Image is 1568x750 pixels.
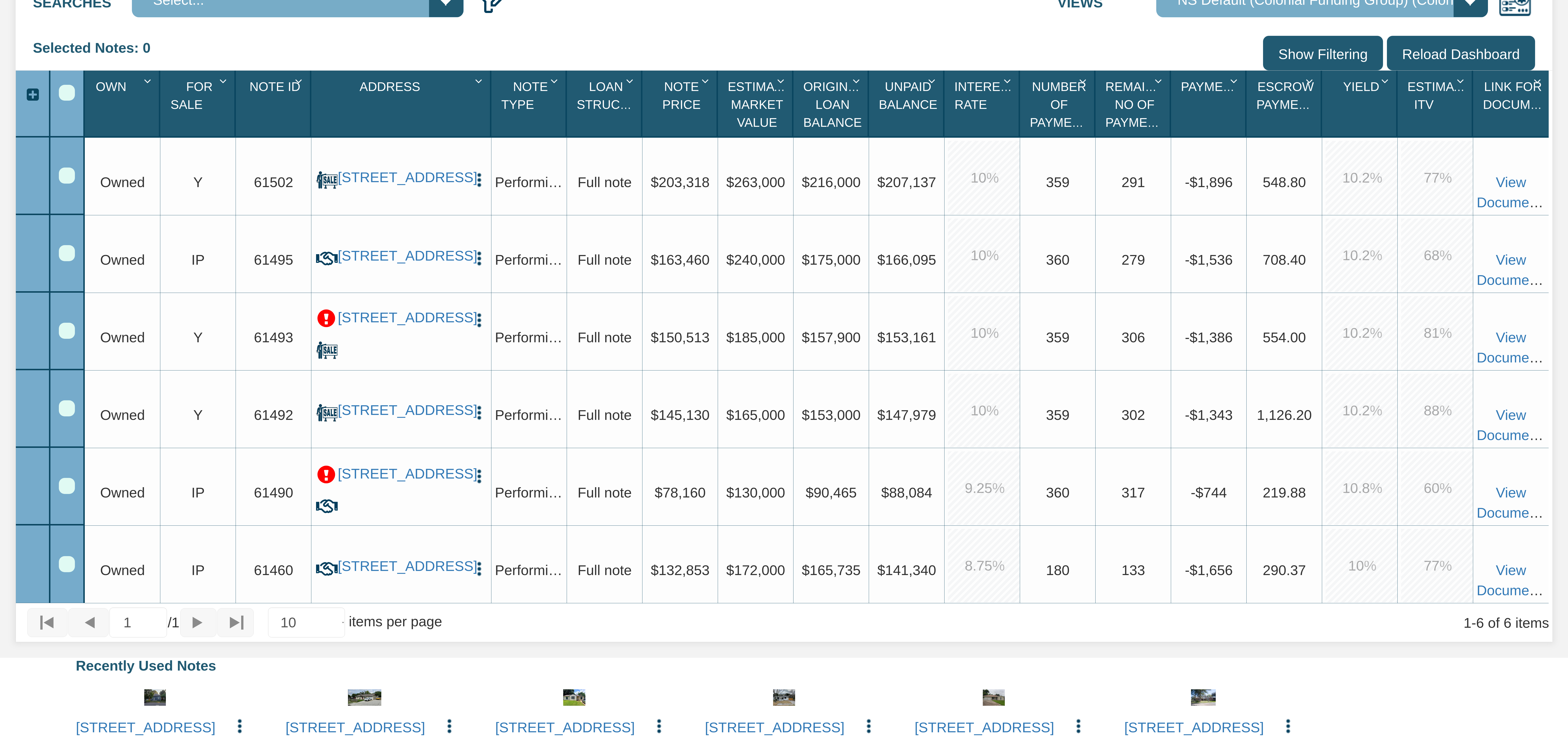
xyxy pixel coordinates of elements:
[316,339,338,361] img: for_sale.png
[348,689,381,706] img: 583145
[1150,71,1170,90] div: Column Menu
[316,402,338,424] img: for_sale.png
[1100,72,1170,135] div: Remaining No Of Payments Sort None
[1529,71,1549,90] div: Column Menu
[877,562,936,578] span: $141,340
[1477,330,1548,366] a: View Documents
[1477,485,1548,521] a: View Documents
[1121,330,1145,346] span: 306
[30,654,1538,678] div: Recently Used Notes
[495,252,564,268] span: Performing
[949,72,1019,135] div: Sort None
[191,485,205,501] span: IP
[1251,72,1321,135] div: Sort None
[100,407,145,423] span: Owned
[59,323,75,339] div: Row 3, Row Selection Checkbox
[338,402,465,419] a: 2409 Morningside, Pasadena, TX, 77506
[89,72,159,135] div: Sort None
[1185,175,1233,190] span: -$1,896
[1326,529,1399,602] div: 10.0
[726,562,785,578] span: $172,000
[59,85,75,101] div: Select All
[471,404,488,422] img: cell-menu.png
[1477,175,1548,211] a: View Documents
[705,720,844,735] a: 712 Ave M, S. Houston, TX, 77587
[338,558,465,575] a: 2943 South Walcott Drive, Indianapolis, IN, 46203
[16,85,49,105] div: Expand All
[89,72,159,135] div: Own Sort None
[254,330,293,346] span: 61493
[1226,71,1245,90] div: Column Menu
[999,71,1019,90] div: Column Menu
[231,717,248,735] img: cell-menu.png
[728,80,799,129] span: Estimated Market Value
[924,71,943,90] div: Column Menu
[1477,72,1549,135] div: Link For Documents Sort None
[1256,80,1315,112] span: Escrow Payment
[860,717,877,735] img: cell-menu.png
[651,330,710,346] span: $150,513
[647,72,717,135] div: Note Price Sort None
[1401,296,1475,370] div: 81.0
[948,529,1021,602] div: 8.75
[471,402,488,422] button: Press to open the note menu
[1402,72,1472,135] div: Sort None
[773,71,792,90] div: Column Menu
[949,72,1019,135] div: Interest Rate Sort None
[249,80,300,94] span: Note Id
[471,169,488,189] button: Press to open the note menu
[1105,80,1176,129] span: Remaining No Of Payments
[881,485,932,501] span: $88,084
[1121,252,1145,268] span: 279
[726,485,785,501] span: $130,000
[1185,252,1233,268] span: -$1,536
[578,407,632,423] span: Full note
[240,72,310,135] div: Note Id Sort None
[802,407,861,423] span: $153,000
[495,562,564,578] span: Performing
[1257,407,1312,423] span: 1,126.20
[877,407,936,423] span: $147,979
[578,252,632,268] span: Full note
[1100,72,1170,135] div: Sort None
[33,36,154,60] div: Selected Notes: 0
[578,562,632,578] span: Full note
[254,485,293,501] span: 61490
[647,72,717,135] div: Sort None
[651,407,710,423] span: $145,130
[495,330,564,346] span: Performing
[798,72,868,135] div: Original Loan Balance Sort None
[622,71,641,90] div: Column Menu
[1121,485,1145,501] span: 317
[1471,615,1476,631] abbr: through
[1387,36,1535,70] input: Reload Dashboard
[316,560,338,578] img: deal_progress.svg
[651,562,710,578] span: $132,853
[471,465,488,486] button: Press to open the note menu
[254,407,293,423] span: 61492
[496,72,566,135] div: Sort None
[1401,529,1475,602] div: 77.0
[1121,562,1145,578] span: 133
[1191,689,1216,706] img: 583015
[546,71,565,90] div: Column Menu
[96,80,126,94] span: Own
[193,330,203,346] span: Y
[1477,72,1549,135] div: Sort None
[471,250,488,267] img: cell-menu.png
[726,330,785,346] span: $185,000
[948,451,1021,525] div: 9.25
[215,71,234,90] div: Column Menu
[655,485,706,501] span: $78,160
[1263,252,1306,268] span: 708.40
[650,717,668,735] img: cell-menu.png
[1185,407,1233,423] span: -$1,343
[164,72,235,135] div: For Sale Sort None
[873,72,943,135] div: Unpaid Balance Sort None
[722,72,792,135] div: Sort None
[471,468,488,485] img: cell-menu.png
[27,608,68,637] button: Page to first
[495,720,635,735] a: 2409 Morningside, Pasadena, TX, 77506
[848,71,868,90] div: Column Menu
[948,219,1021,292] div: 10.0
